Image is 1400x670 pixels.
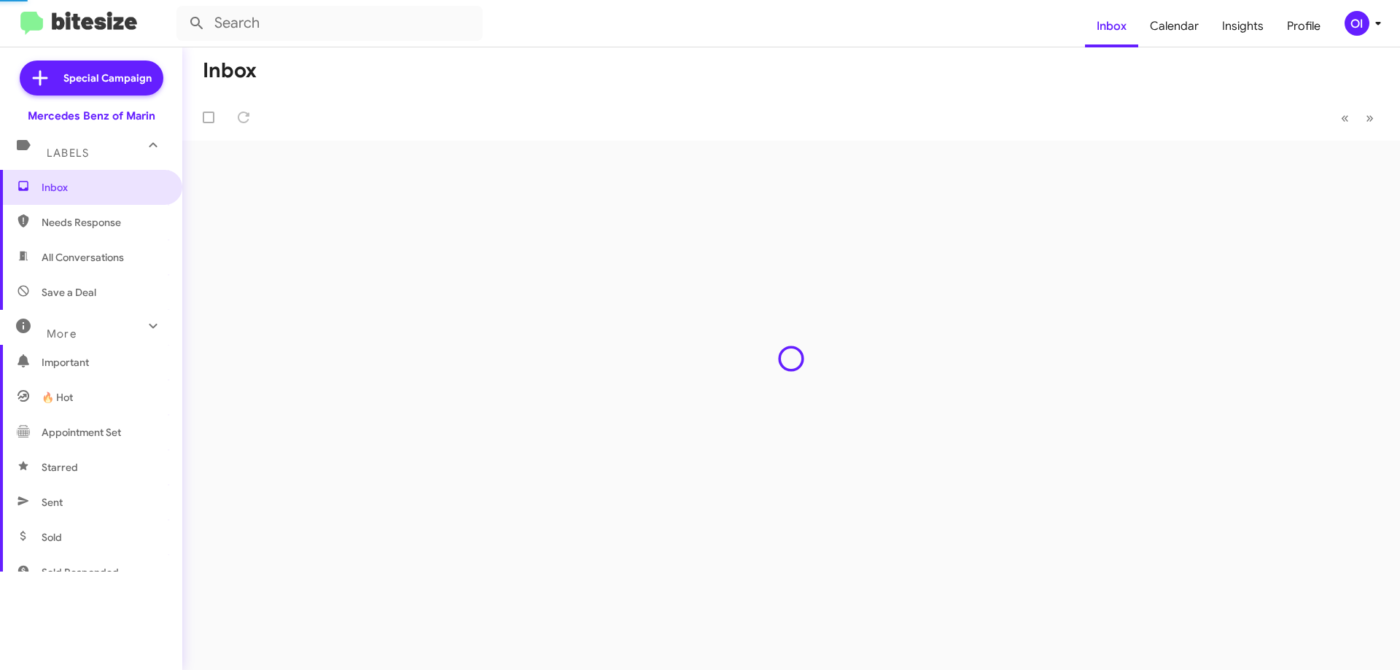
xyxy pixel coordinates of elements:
h1: Inbox [203,59,257,82]
span: Sold [42,530,62,545]
a: Inbox [1085,5,1138,47]
span: Inbox [42,180,166,195]
div: OI [1345,11,1369,36]
input: Search [176,6,483,41]
span: All Conversations [42,250,124,265]
span: Needs Response [42,215,166,230]
span: Appointment Set [42,425,121,440]
button: Previous [1332,103,1358,133]
span: Starred [42,460,78,475]
button: Next [1357,103,1382,133]
span: 🔥 Hot [42,390,73,405]
span: Important [42,355,166,370]
span: Labels [47,147,89,160]
a: Insights [1210,5,1275,47]
span: Special Campaign [63,71,152,85]
span: « [1341,109,1349,127]
div: Mercedes Benz of Marin [28,109,155,123]
span: Save a Deal [42,285,96,300]
a: Profile [1275,5,1332,47]
span: » [1366,109,1374,127]
a: Special Campaign [20,61,163,96]
button: OI [1332,11,1384,36]
span: Sent [42,495,63,510]
nav: Page navigation example [1333,103,1382,133]
span: More [47,327,77,340]
span: Sold Responded [42,565,119,580]
a: Calendar [1138,5,1210,47]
